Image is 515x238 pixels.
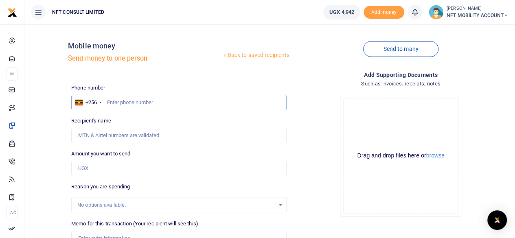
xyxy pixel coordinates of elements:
a: Back to saved recipients [221,48,290,63]
li: M [7,67,18,81]
h5: Send money to one person [68,55,221,63]
input: MTN & Airtel numbers are validated [71,128,287,143]
h4: Mobile money [68,41,221,50]
span: UGX 4,942 [329,8,354,16]
button: browse [426,153,445,158]
label: Reason you are spending [71,183,130,191]
a: Send to many [363,41,438,57]
label: Amount you want to send [71,150,130,158]
input: UGX [71,161,287,176]
li: Wallet ballance [320,5,364,20]
li: Ac [7,206,18,219]
h4: Such as invoices, receipts, notes [293,79,508,88]
img: profile-user [429,5,443,20]
span: Add money [364,6,404,19]
div: Uganda: +256 [72,95,104,110]
li: Toup your wallet [364,6,404,19]
div: No options available. [77,201,275,209]
img: logo-small [7,8,17,17]
a: logo-small logo-large logo-large [7,9,17,15]
span: NFT MOBILITY ACCOUNT [447,12,508,19]
div: Drag and drop files here or [344,152,458,159]
span: NFT CONSULT LIMITED [49,9,107,16]
a: Add money [364,9,404,15]
input: Enter phone number [71,95,287,110]
h4: Add supporting Documents [293,70,508,79]
a: UGX 4,942 [323,5,360,20]
label: Phone number [71,84,105,92]
label: Memo for this transaction (Your recipient will see this) [71,220,198,228]
div: File Uploader [340,95,462,217]
small: [PERSON_NAME] [447,5,508,12]
div: Open Intercom Messenger [487,210,507,230]
label: Recipient's name [71,117,111,125]
a: profile-user [PERSON_NAME] NFT MOBILITY ACCOUNT [429,5,508,20]
div: +256 [85,98,97,107]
